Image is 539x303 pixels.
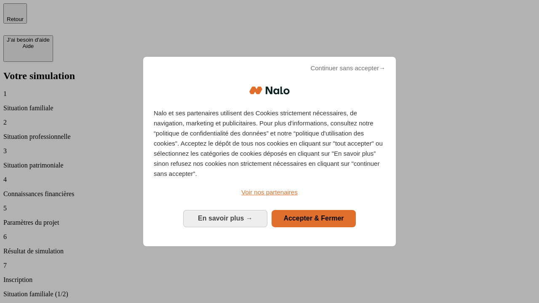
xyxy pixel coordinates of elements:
[272,210,356,227] button: Accepter & Fermer: Accepter notre traitement des données et fermer
[241,189,297,196] span: Voir nos partenaires
[183,210,267,227] button: En savoir plus: Configurer vos consentements
[249,78,290,103] img: Logo
[310,63,385,73] span: Continuer sans accepter→
[283,215,344,222] span: Accepter & Fermer
[154,108,385,179] p: Nalo et ses partenaires utilisent des Cookies strictement nécessaires, de navigation, marketing e...
[198,215,253,222] span: En savoir plus →
[143,57,396,246] div: Bienvenue chez Nalo Gestion du consentement
[154,187,385,197] a: Voir nos partenaires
